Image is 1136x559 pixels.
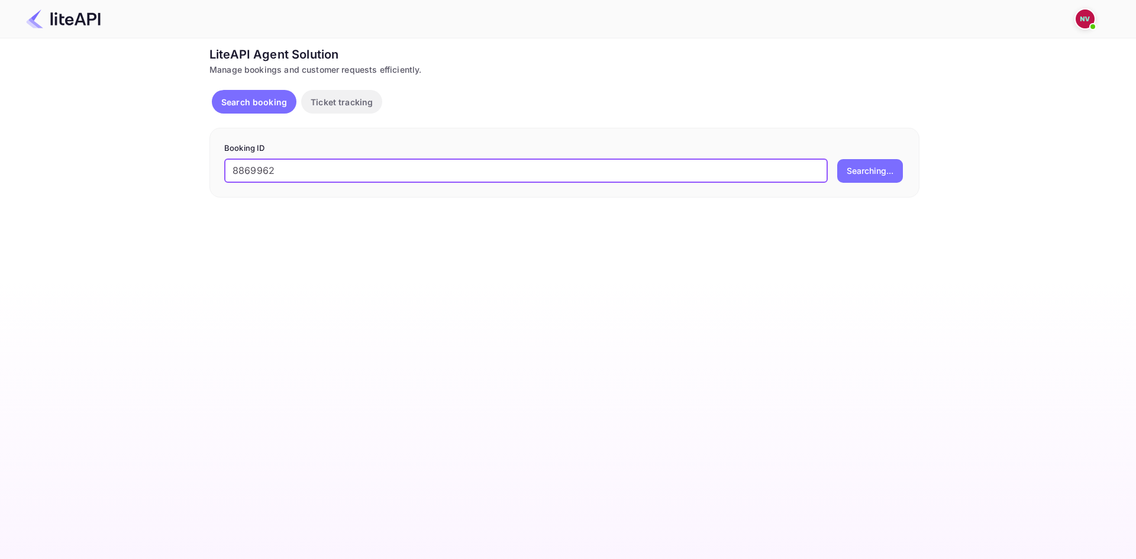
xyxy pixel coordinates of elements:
img: LiteAPI Logo [26,9,101,28]
p: Search booking [221,96,287,108]
img: Nicholas Valbusa [1076,9,1095,28]
button: Searching... [837,159,903,183]
div: LiteAPI Agent Solution [209,46,919,63]
p: Ticket tracking [311,96,373,108]
div: Manage bookings and customer requests efficiently. [209,63,919,76]
p: Booking ID [224,143,905,154]
input: Enter Booking ID (e.g., 63782194) [224,159,828,183]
